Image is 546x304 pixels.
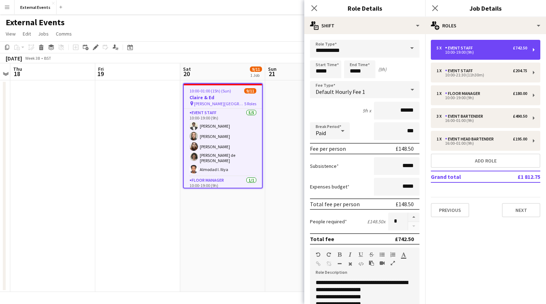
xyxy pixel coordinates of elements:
div: Event bartender [445,114,486,119]
button: Clear Formatting [348,261,353,267]
div: £148.50 x [367,218,385,225]
span: Fri [98,66,104,72]
app-card-role: Event staff5/510:00-19:00 (9h)[PERSON_NAME][PERSON_NAME][PERSON_NAME][PERSON_NAME] de [PERSON_NAM... [184,109,262,176]
span: Sun [268,66,277,72]
button: Previous [431,203,469,217]
div: £742.50 [395,235,414,242]
div: Event staff [445,68,476,73]
button: Unordered List [380,252,385,257]
div: 5 x [437,46,445,50]
app-card-role: Floor manager1/110:00-19:00 (9h) [184,176,262,201]
span: 19 [97,70,104,78]
div: 1 x [437,68,445,73]
div: BST [44,55,51,61]
button: Increase [408,213,419,222]
span: Default Hourly Fee 1 [316,88,365,95]
div: £490.50 [513,114,527,119]
span: Sat [183,66,191,72]
td: Grand total [431,171,496,182]
button: Undo [316,252,321,257]
button: Fullscreen [390,260,395,266]
span: Comms [56,31,72,37]
div: 3 x [437,114,445,119]
div: Shift [304,17,425,34]
label: People required [310,218,347,225]
span: 21 [267,70,277,78]
span: Week 38 [23,55,41,61]
a: Edit [20,29,34,38]
span: View [6,31,16,37]
div: (9h) [378,66,386,73]
div: £148.50 [396,145,414,152]
div: Event head Bartender [445,137,497,142]
div: £195.00 [513,137,527,142]
span: Paid [316,129,326,137]
button: Bold [337,252,342,257]
div: Event staff [445,46,476,50]
div: 10:00-19:00 (9h) [437,96,527,100]
div: 16:00-01:00 (9h) [437,142,527,145]
button: Next [502,203,540,217]
label: Subsistence [310,163,339,169]
h1: External Events [6,17,65,28]
div: £742.50 [513,46,527,50]
span: Edit [23,31,31,37]
div: £204.75 [513,68,527,73]
span: 5 Roles [244,101,256,106]
a: Comms [53,29,75,38]
button: Italic [348,252,353,257]
h3: Role Details [304,4,425,13]
div: [DATE] [6,55,22,62]
button: Strikethrough [369,252,374,257]
div: Total fee [310,235,334,242]
button: Underline [358,252,363,257]
div: Roles [425,17,546,34]
label: Expenses budget [310,183,349,190]
span: 10:00-01:00 (15h) (Sun) [189,88,231,94]
button: Text Color [401,252,406,257]
button: Ordered List [390,252,395,257]
div: 16:00-01:00 (9h) [437,119,527,122]
button: External Events [15,0,57,14]
span: 9/11 [244,88,256,94]
div: 9h x [363,107,371,114]
h3: Job Details [425,4,546,13]
div: Floor manager [445,91,483,96]
td: £1 812.75 [496,171,540,182]
div: Fee per person [310,145,346,152]
div: £180.00 [513,91,527,96]
span: 9/11 [250,66,262,72]
div: 1 x [437,137,445,142]
div: 1 x [437,91,445,96]
span: 18 [12,70,22,78]
a: Jobs [35,29,52,38]
div: 10:00-21:30 (11h30m) [437,73,527,77]
div: 1 Job [250,73,262,78]
div: 10:00-19:00 (9h) [437,50,527,54]
span: [PERSON_NAME][GEOGRAPHIC_DATA][PERSON_NAME] [194,101,244,106]
div: £148.50 [396,201,414,208]
h3: Claire & Ed [184,94,262,101]
button: Paste as plain text [369,260,374,266]
a: View [3,29,18,38]
span: Jobs [38,31,49,37]
button: Add role [431,154,540,168]
button: Redo [326,252,331,257]
button: Insert video [380,260,385,266]
button: Horizontal Line [337,261,342,267]
div: Total fee per person [310,201,360,208]
app-job-card: 10:00-01:00 (15h) (Sun)9/11Claire & Ed [PERSON_NAME][GEOGRAPHIC_DATA][PERSON_NAME]5 RolesEvent st... [183,83,263,188]
button: HTML Code [358,261,363,267]
span: 20 [182,70,191,78]
span: Thu [13,66,22,72]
